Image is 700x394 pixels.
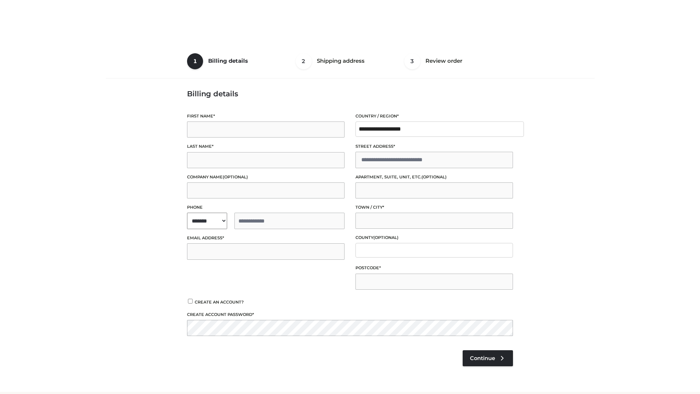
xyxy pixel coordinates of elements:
label: Phone [187,204,345,211]
span: Continue [470,355,495,362]
span: Review order [425,57,462,64]
a: Continue [463,350,513,366]
label: Postcode [355,264,513,271]
label: First name [187,113,345,120]
span: Shipping address [317,57,365,64]
span: (optional) [373,235,398,240]
h3: Billing details [187,89,513,98]
label: Apartment, suite, unit, etc. [355,174,513,181]
span: (optional) [421,174,447,179]
span: 2 [296,53,312,69]
label: Country / Region [355,113,513,120]
label: Company name [187,174,345,181]
span: Create an account? [195,300,244,305]
input: Create an account? [187,299,194,304]
label: Email address [187,235,345,242]
span: Billing details [208,57,248,64]
label: Last name [187,143,345,150]
span: 1 [187,53,203,69]
label: Street address [355,143,513,150]
label: County [355,234,513,241]
label: Create account password [187,311,513,318]
span: (optional) [223,174,248,179]
span: 3 [404,53,420,69]
label: Town / City [355,204,513,211]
